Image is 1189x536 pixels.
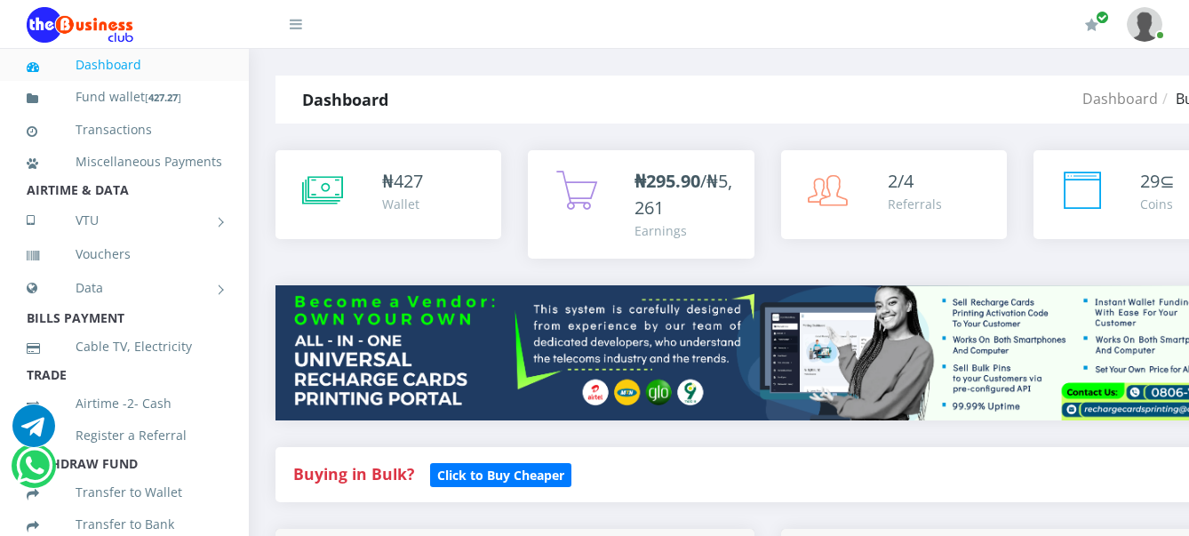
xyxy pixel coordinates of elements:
span: 427 [394,169,423,193]
a: Dashboard [27,44,222,85]
a: VTU [27,198,222,243]
a: Chat for support [16,458,52,487]
b: 427.27 [148,91,178,104]
a: Airtime -2- Cash [27,383,222,424]
div: ₦ [382,168,423,195]
a: Miscellaneous Payments [27,141,222,182]
div: Wallet [382,195,423,213]
a: ₦427 Wallet [275,150,501,239]
img: Logo [27,7,133,43]
a: Dashboard [1082,89,1158,108]
strong: Buying in Bulk? [293,463,414,484]
b: ₦295.90 [634,169,700,193]
a: 2/4 Referrals [781,150,1007,239]
a: Fund wallet[427.27] [27,76,222,118]
small: [ ] [145,91,181,104]
a: Cable TV, Electricity [27,326,222,367]
b: Click to Buy Cheaper [437,467,564,484]
div: Referrals [888,195,942,213]
a: Vouchers [27,234,222,275]
span: 29 [1140,169,1160,193]
strong: Dashboard [302,89,388,110]
div: Earnings [634,221,736,240]
i: Renew/Upgrade Subscription [1085,18,1098,32]
span: Renew/Upgrade Subscription [1096,11,1109,24]
a: Data [27,266,222,310]
span: 2/4 [888,169,914,193]
a: Click to Buy Cheaper [430,463,571,484]
div: Coins [1140,195,1175,213]
div: ⊆ [1140,168,1175,195]
a: Transfer to Wallet [27,472,222,513]
span: /₦5,261 [634,169,732,220]
img: User [1127,7,1162,42]
a: Register a Referral [27,415,222,456]
a: ₦295.90/₦5,261 Earnings [528,150,754,259]
a: Transactions [27,109,222,150]
a: Chat for support [12,418,55,447]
